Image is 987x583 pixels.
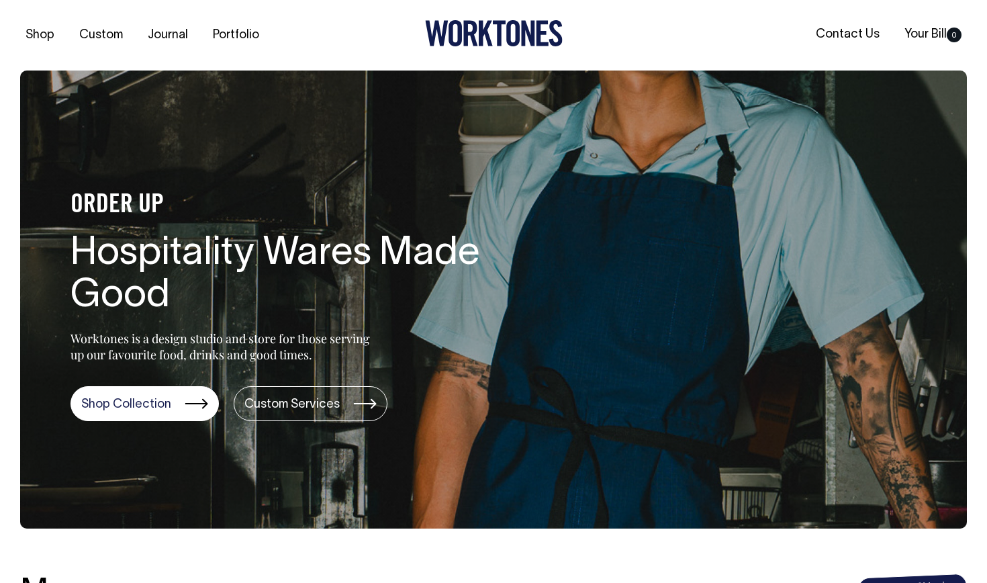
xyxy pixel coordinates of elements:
a: Shop Collection [70,386,219,421]
a: Custom Services [234,386,387,421]
p: Worktones is a design studio and store for those serving up our favourite food, drinks and good t... [70,330,376,363]
span: 0 [947,28,961,42]
a: Journal [142,24,193,46]
a: Your Bill0 [899,24,967,46]
h1: Hospitality Wares Made Good [70,233,500,319]
a: Custom [74,24,128,46]
a: Shop [20,24,60,46]
h4: ORDER UP [70,191,500,220]
a: Contact Us [810,24,885,46]
a: Portfolio [207,24,265,46]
